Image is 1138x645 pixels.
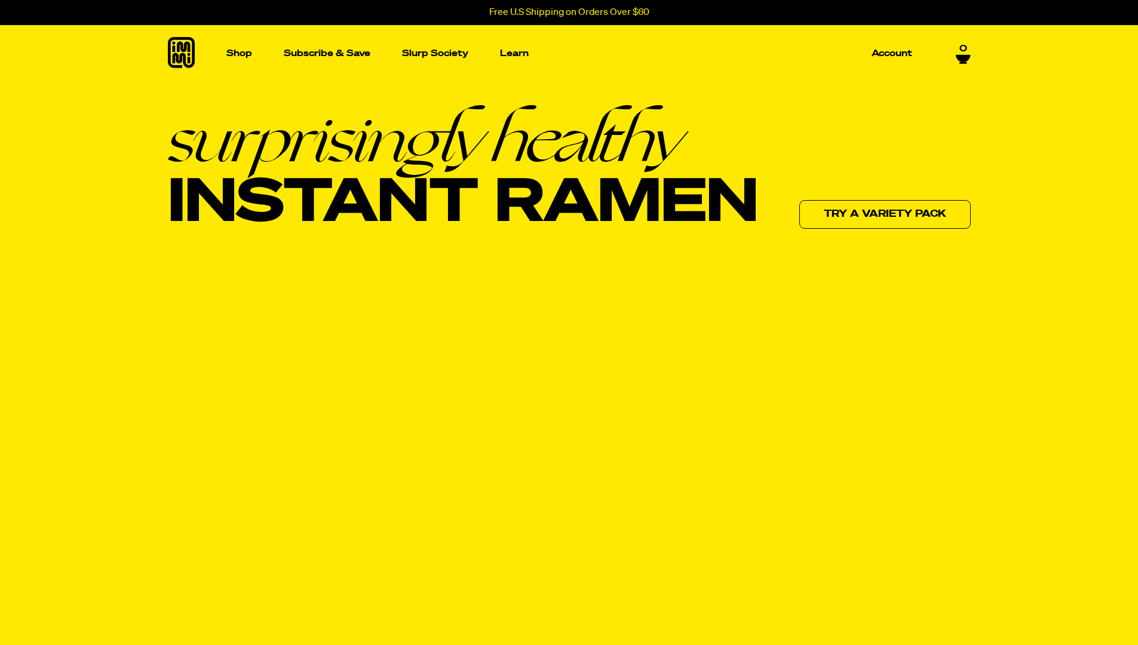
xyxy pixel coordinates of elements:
[226,49,252,58] p: Shop
[872,49,912,58] p: Account
[402,49,468,58] p: Slurp Society
[168,106,758,171] em: surprisingly healthy
[959,44,967,54] span: 0
[867,44,917,63] a: Account
[956,44,971,64] a: 0
[168,106,758,237] h1: Instant Ramen
[799,200,971,229] a: Try a variety pack
[284,49,370,58] p: Subscribe & Save
[279,44,375,63] a: Subscribe & Save
[222,25,917,82] nav: Main navigation
[489,7,649,18] p: Free U.S Shipping on Orders Over $60
[500,49,529,58] p: Learn
[495,25,533,82] a: Learn
[397,44,473,63] a: Slurp Society
[222,25,257,82] a: Shop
